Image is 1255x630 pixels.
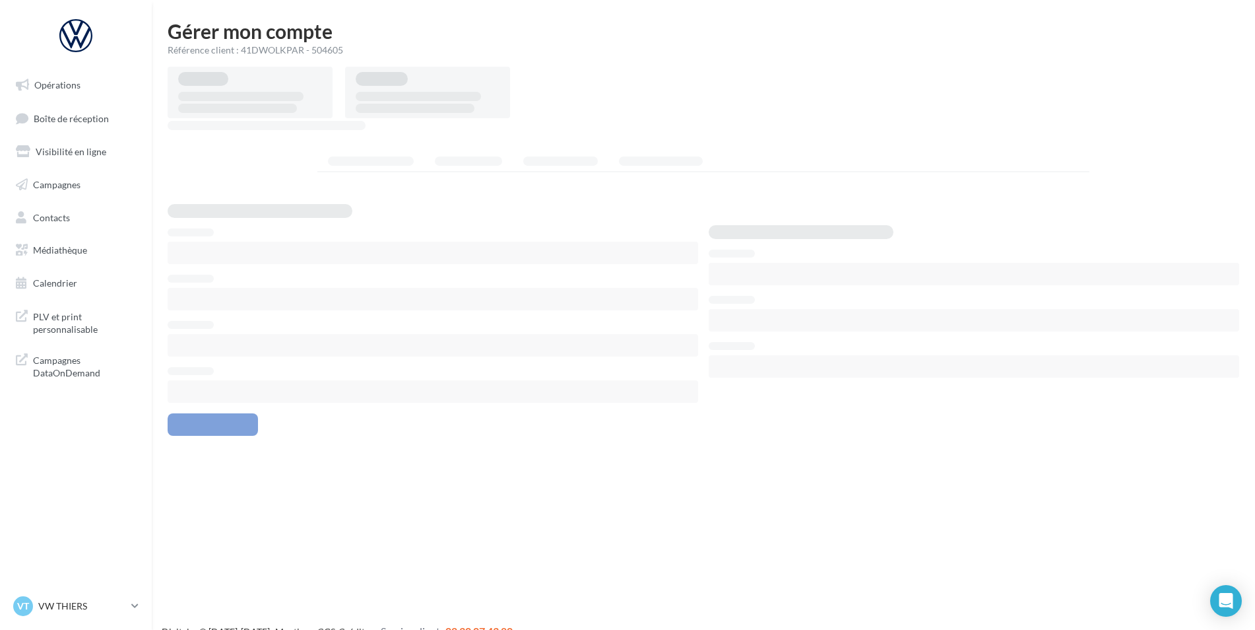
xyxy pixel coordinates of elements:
a: Campagnes DataOnDemand [8,346,144,385]
a: Contacts [8,204,144,232]
span: Médiathèque [33,244,87,256]
span: VT [17,600,29,613]
span: Opérations [34,79,80,90]
a: Boîte de réception [8,104,144,133]
span: Boîte de réception [34,112,109,123]
p: VW THIERS [38,600,126,613]
a: Campagnes [8,171,144,199]
span: Campagnes [33,179,80,190]
span: Campagnes DataOnDemand [33,351,136,380]
span: Calendrier [33,277,77,289]
a: Opérations [8,71,144,99]
span: Contacts [33,211,70,223]
div: Référence client : 41DWOLKPAR - 504605 [168,44,1239,57]
a: Visibilité en ligne [8,138,144,166]
h1: Gérer mon compte [168,21,1239,41]
a: PLV et print personnalisable [8,302,144,341]
a: Médiathèque [8,236,144,264]
a: Calendrier [8,269,144,297]
div: Open Intercom Messenger [1210,585,1242,617]
span: Visibilité en ligne [36,146,106,157]
span: PLV et print personnalisable [33,308,136,336]
a: VT VW THIERS [11,594,141,619]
